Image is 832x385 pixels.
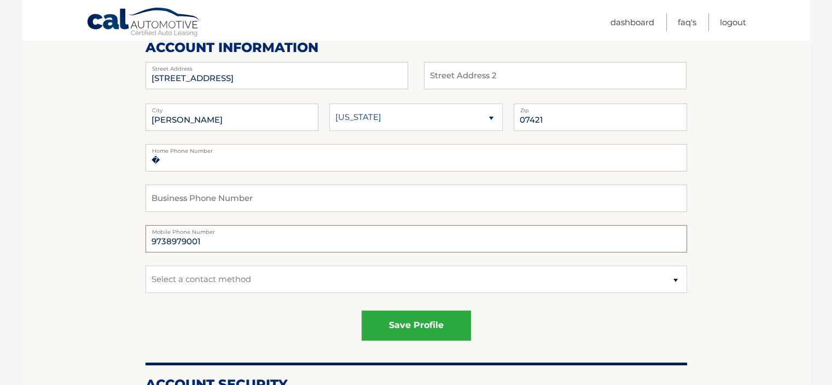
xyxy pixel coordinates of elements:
label: Zip [514,104,687,112]
input: Street Address 2 [424,62,686,89]
a: Logout [720,13,746,31]
label: Mobile Phone Number [146,225,687,234]
button: save profile [362,311,471,341]
input: Mobile Phone Number [146,225,687,252]
input: Zip [514,104,687,131]
label: City [146,104,319,112]
a: Dashboard [610,13,654,31]
a: FAQ's [678,13,696,31]
input: Street Address 2 [146,62,408,89]
input: City [146,104,319,131]
input: Home Phone Number [146,144,687,171]
label: Street Address [146,62,408,71]
input: Business Phone Number [146,185,687,212]
h2: account information [146,39,687,56]
a: Cal Automotive [86,7,201,39]
label: Home Phone Number [146,144,687,153]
